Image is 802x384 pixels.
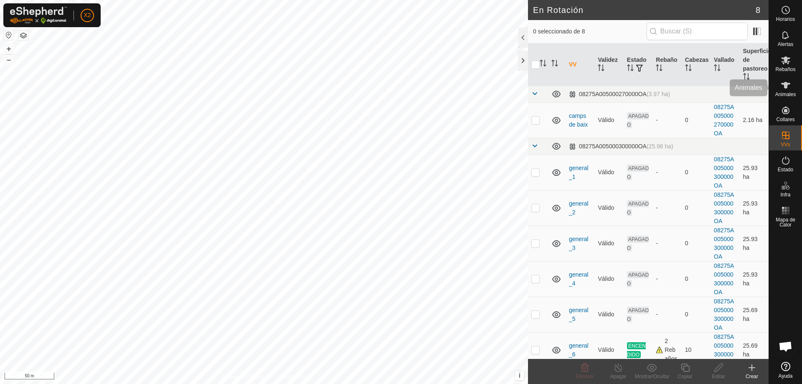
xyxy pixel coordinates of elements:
[594,332,623,368] td: Válido
[682,332,711,368] td: 10
[647,91,670,97] span: (3.97 ha)
[635,373,668,380] div: Mostrar/Ocultar
[740,297,769,332] td: 25.69 ha
[569,200,589,216] a: general_2
[627,342,646,358] span: ENCENDIDO
[656,239,678,248] div: -
[740,261,769,297] td: 25.93 ha
[682,102,711,138] td: 0
[279,373,307,381] a: Contáctenos
[594,261,623,297] td: Válido
[533,5,756,15] h2: En Rotación
[682,297,711,332] td: 0
[656,310,678,319] div: -
[594,43,623,86] th: Validez
[540,61,546,68] p-sorticon: Activar para ordenar
[18,31,28,41] button: Capas del Mapa
[740,155,769,190] td: 25.93 ha
[647,143,673,150] span: (25.96 ha)
[740,102,769,138] td: 2.16 ha
[682,43,711,86] th: Cabezas
[714,104,734,137] a: 08275A005000270000OA
[84,11,91,20] span: X2
[569,112,588,128] a: camps de baix
[682,261,711,297] td: 0
[776,117,794,122] span: Collares
[533,27,647,36] span: 0 seleccionado de 8
[781,142,790,147] span: VVs
[740,43,769,86] th: Superficie de pastoreo
[4,55,14,65] button: –
[775,67,795,72] span: Rebaños
[714,262,734,295] a: 08275A005000300000OA
[668,373,702,380] div: Copiar
[569,165,589,180] a: general _1
[576,374,594,379] span: Eliminar
[10,7,67,24] img: Logo Gallagher
[714,191,734,224] a: 08275A005000300000OA
[714,66,721,72] p-sorticon: Activar para ordenar
[780,192,790,197] span: Infra
[652,43,681,86] th: Rebaño
[594,190,623,226] td: Válido
[624,43,652,86] th: Estado
[598,66,604,72] p-sorticon: Activar para ordenar
[743,74,750,81] p-sorticon: Activar para ordenar
[594,102,623,138] td: Válido
[711,43,739,86] th: Vallado
[740,226,769,261] td: 25.93 ha
[4,44,14,54] button: +
[569,307,589,322] a: general_5
[656,116,678,125] div: -
[566,43,594,86] th: VV
[627,112,649,128] span: APAGADO
[735,373,769,380] div: Crear
[221,373,269,381] a: Política de Privacidad
[551,61,558,68] p-sorticon: Activar para ordenar
[656,203,678,212] div: -
[779,374,793,379] span: Ayuda
[769,359,802,382] a: Ayuda
[594,226,623,261] td: Válido
[515,371,524,380] button: i
[771,217,800,227] span: Mapa de Calor
[682,155,711,190] td: 0
[656,66,662,72] p-sorticon: Activar para ordenar
[569,342,589,358] a: general_6
[714,298,734,331] a: 08275A005000300000OA
[740,190,769,226] td: 25.93 ha
[714,156,734,189] a: 08275A005000300000OA
[714,227,734,260] a: 08275A005000300000OA
[702,373,735,380] div: Editar
[569,236,589,251] a: general_3
[627,66,634,72] p-sorticon: Activar para ordenar
[627,307,649,323] span: APAGADO
[656,168,678,177] div: -
[627,165,649,181] span: APAGADO
[627,200,649,216] span: APAGADO
[569,143,673,150] div: 08275A005000300000OA
[519,372,520,379] span: i
[776,17,795,22] span: Horarios
[778,42,793,47] span: Alertas
[714,333,734,366] a: 08275A005000300000OA
[601,373,635,380] div: Apagar
[647,23,748,40] input: Buscar (S)
[569,271,589,287] a: general_4
[594,155,623,190] td: Válido
[778,167,793,172] span: Estado
[569,91,670,98] div: 08275A005000270000OA
[627,271,649,287] span: APAGADO
[685,66,692,72] p-sorticon: Activar para ordenar
[756,4,760,16] span: 8
[656,275,678,283] div: -
[775,92,796,97] span: Animales
[594,297,623,332] td: Válido
[682,190,711,226] td: 0
[627,236,649,252] span: APAGADO
[740,332,769,368] td: 25.69 ha
[682,226,711,261] td: 0
[773,334,798,359] a: Chat abierto
[4,30,14,40] button: Restablecer Mapa
[656,337,678,363] div: 2 Rebaños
